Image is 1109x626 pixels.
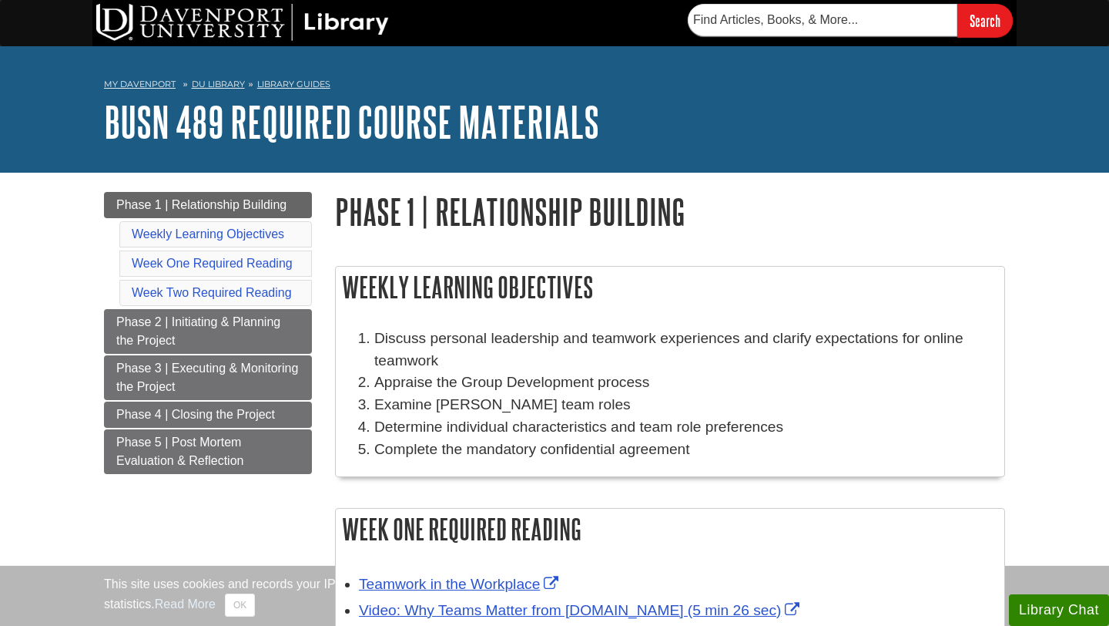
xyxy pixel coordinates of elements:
span: Phase 3 | Executing & Monitoring the Project [116,362,298,393]
h1: Phase 1 | Relationship Building [335,192,1005,231]
h2: Weekly Learning Objectives [336,267,1004,308]
img: DU Library [96,4,389,41]
div: Guide Page Menu [104,192,312,474]
form: Searches DU Library's articles, books, and more [688,4,1013,37]
a: Library Guides [257,79,330,89]
button: Close [225,594,255,617]
li: Determine individual characteristics and team role preferences [374,416,997,439]
a: Read More [155,597,216,611]
h2: Week One Required Reading [336,509,1004,550]
a: Week Two Required Reading [132,286,292,299]
a: Week One Required Reading [132,257,293,270]
a: Link opens in new window [359,602,803,618]
li: Examine [PERSON_NAME] team roles [374,394,997,416]
a: Phase 5 | Post Mortem Evaluation & Reflection [104,429,312,474]
li: Discuss personal leadership and teamwork experiences and clarify expectations for online teamwork [374,328,997,372]
div: This site uses cookies and records your IP address for usage statistics. Additionally, we use Goo... [104,575,1005,617]
input: Find Articles, Books, & More... [688,4,957,36]
a: Link opens in new window [359,576,562,592]
a: Phase 4 | Closing the Project [104,402,312,428]
span: Phase 5 | Post Mortem Evaluation & Reflection [116,436,243,467]
input: Search [957,4,1013,37]
span: Phase 1 | Relationship Building [116,198,286,211]
a: Phase 3 | Executing & Monitoring the Project [104,355,312,400]
button: Library Chat [1009,594,1109,626]
p: Complete the mandatory confidential agreement [374,439,997,461]
a: Weekly Learning Objectives [132,227,284,241]
a: DU Library [192,79,245,89]
a: My Davenport [104,78,176,91]
span: Phase 2 | Initiating & Planning the Project [116,315,280,347]
a: Phase 1 | Relationship Building [104,192,312,218]
a: Phase 2 | Initiating & Planning the Project [104,309,312,354]
a: BUSN 489 Required Course Materials [104,98,599,146]
span: Phase 4 | Closing the Project [116,408,275,421]
li: Appraise the Group Development process [374,372,997,394]
nav: breadcrumb [104,74,1005,99]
